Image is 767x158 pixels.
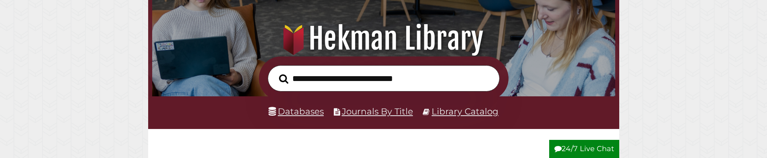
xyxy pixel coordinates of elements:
button: Search [275,72,292,86]
a: Library Catalog [432,106,498,116]
a: Databases [269,106,324,116]
h1: Hekman Library [163,21,604,56]
i: Search [279,74,288,84]
a: Journals By Title [342,106,413,116]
